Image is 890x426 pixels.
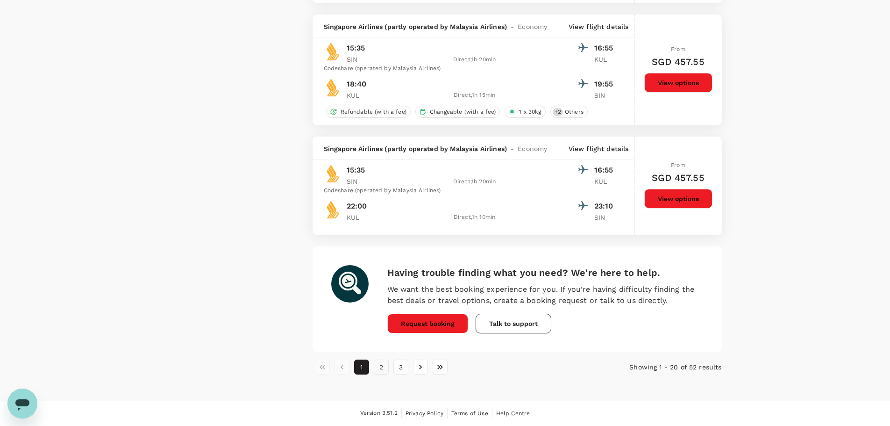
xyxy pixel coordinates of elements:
[326,106,411,118] div: Refundable (with a fee)
[313,360,585,375] nav: pagination navigation
[496,408,530,419] a: Help Centre
[644,73,712,93] button: View options
[347,43,365,54] p: 15:35
[324,144,507,153] span: Singapore Airlines (partly operated by Malaysia Airlines)
[347,55,370,64] p: SIN
[413,360,428,375] button: Go to next page
[406,408,443,419] a: Privacy Policy
[347,177,370,186] p: SIN
[376,55,574,65] div: Direct , 1h 20min
[337,108,410,116] span: Refundable (with a fee)
[561,108,587,116] span: Others
[550,106,588,118] div: +2Others
[426,108,499,116] span: Changeable (with a fee)
[347,201,367,212] p: 22:00
[671,162,685,168] span: From
[476,314,551,333] button: Talk to support
[376,213,574,222] div: Direct , 1h 10min
[415,106,500,118] div: Changeable (with a fee)
[594,43,618,54] p: 16:55
[347,79,367,90] p: 18:40
[594,201,618,212] p: 23:10
[324,164,342,183] img: SQ
[324,22,507,31] span: Singapore Airlines (partly operated by Malaysia Airlines)
[515,108,545,116] span: 1 x 30kg
[393,360,408,375] button: Go to page 3
[451,408,488,419] a: Terms of Use
[594,177,618,186] p: KUL
[652,170,705,185] h6: SGD 457.55
[387,265,703,280] h6: Having trouble finding what you need? We're here to help.
[507,144,518,153] span: -
[585,362,722,372] p: Showing 1 - 20 of 52 results
[569,144,629,153] p: View flight details
[553,108,563,116] span: + 2
[518,22,547,31] span: Economy
[496,410,530,417] span: Help Centre
[7,389,37,419] iframe: Button to launch messaging window
[507,22,518,31] span: -
[518,144,547,153] span: Economy
[324,78,342,97] img: SQ
[324,64,618,73] div: Codeshare (operated by Malaysia Airlines)
[644,189,712,209] button: View options
[387,314,468,333] button: Request booking
[451,410,488,417] span: Terms of Use
[324,42,342,61] img: SQ
[505,106,545,118] div: 1 x 30kg
[406,410,443,417] span: Privacy Policy
[347,165,365,176] p: 15:35
[433,360,448,375] button: Go to last page
[594,79,618,90] p: 19:55
[347,213,370,222] p: KUL
[374,360,389,375] button: Go to page 2
[569,22,629,31] p: View flight details
[652,54,705,69] h6: SGD 457.55
[387,284,703,306] p: We want the best booking experience for you. If you're having difficulty finding the best deals o...
[594,91,618,100] p: SIN
[376,91,574,100] div: Direct , 1h 15min
[324,186,618,195] div: Codeshare (operated by Malaysia Airlines)
[354,360,369,375] button: page 1
[594,55,618,64] p: KUL
[324,200,342,219] img: SQ
[594,213,618,222] p: SIN
[594,165,618,176] p: 16:55
[671,46,685,52] span: From
[347,91,370,100] p: KUL
[360,409,398,418] span: Version 3.51.2
[376,177,574,187] div: Direct , 1h 20min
